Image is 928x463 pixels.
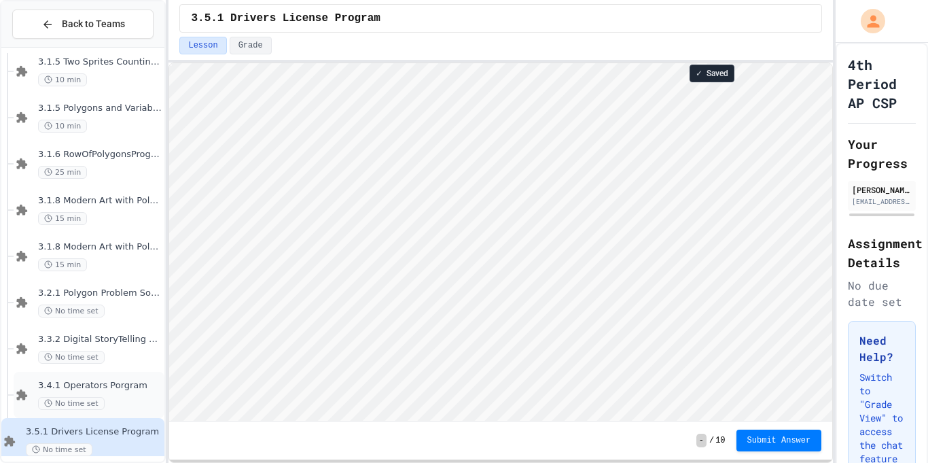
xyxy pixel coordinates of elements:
[38,73,87,86] span: 10 min
[38,334,162,345] span: 3.3.2 Digital StoryTelling Programming Assessment
[38,380,162,392] span: 3.4.1 Operators Porgram
[169,63,832,421] iframe: Snap! Programming Environment
[38,397,105,410] span: No time set
[38,351,105,364] span: No time set
[62,17,125,31] span: Back to Teams
[848,277,916,310] div: No due date set
[696,434,707,447] span: -
[38,56,162,68] span: 3.1.5 Two Sprites Counting to 10
[26,426,162,438] span: 3.5.1 Drivers License Program
[38,103,162,114] span: 3.1.5 Polygons and Variables
[846,5,889,37] div: My Account
[38,241,162,253] span: 3.1.8 Modern Art with Polygons Exploring Motion Angles and Turning Part 2
[859,332,904,365] h3: Need Help?
[852,184,912,196] div: [PERSON_NAME]
[709,435,714,446] span: /
[747,435,811,446] span: Submit Answer
[848,135,916,173] h2: Your Progress
[12,10,154,39] button: Back to Teams
[848,55,916,112] h1: 4th Period AP CSP
[179,37,226,54] button: Lesson
[38,258,87,271] span: 15 min
[715,435,725,446] span: 10
[38,212,87,225] span: 15 min
[38,288,162,299] span: 3.2.1 Polygon Problem Solving Assignment
[38,305,105,318] span: No time set
[852,196,912,207] div: [EMAIL_ADDRESS][DOMAIN_NAME]
[26,443,92,456] span: No time set
[707,68,728,79] span: Saved
[848,234,916,272] h2: Assignment Details
[230,37,272,54] button: Grade
[736,430,822,451] button: Submit Answer
[696,68,702,79] span: ✓
[38,195,162,207] span: 3.1.8 Modern Art with Polygons Exploring Motion Part 1
[38,149,162,160] span: 3.1.6 RowOfPolygonsProgramming
[191,10,380,27] span: 3.5.1 Drivers License Program
[38,120,87,133] span: 10 min
[38,166,87,179] span: 25 min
